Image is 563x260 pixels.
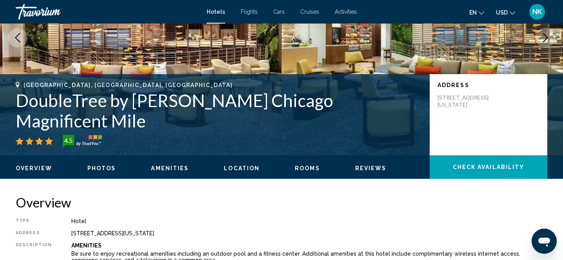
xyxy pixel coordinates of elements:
[207,9,225,15] a: Hotels
[335,9,357,15] a: Activities
[295,165,320,171] span: Rooms
[273,9,285,15] a: Cars
[151,165,189,171] span: Amenities
[8,28,27,47] button: Previous image
[151,165,189,172] button: Amenities
[71,218,547,224] div: Hotel
[16,230,52,236] div: Address
[300,9,319,15] a: Cruises
[527,4,547,20] button: User Menu
[469,9,477,16] span: en
[16,165,52,172] button: Overview
[63,135,102,147] img: trustyou-badge-hor.svg
[430,155,547,179] button: Check Availability
[355,165,387,172] button: Reviews
[241,9,258,15] a: Flights
[71,230,547,236] div: [STREET_ADDRESS][US_STATE]
[16,4,199,20] a: Travorium
[496,9,508,16] span: USD
[224,165,260,172] button: Location
[60,136,76,145] div: 4.5
[224,165,260,171] span: Location
[438,82,539,88] p: Address
[16,90,422,131] h1: DoubleTree by [PERSON_NAME] Chicago Magnificent Mile
[532,8,542,16] span: NK
[24,82,232,88] span: [GEOGRAPHIC_DATA], [GEOGRAPHIC_DATA], [GEOGRAPHIC_DATA]
[453,164,525,171] span: Check Availability
[87,165,116,171] span: Photos
[16,165,52,171] span: Overview
[536,28,555,47] button: Next image
[438,94,500,108] p: [STREET_ADDRESS][US_STATE]
[16,218,52,224] div: Type
[87,165,116,172] button: Photos
[71,242,102,249] b: Amenities
[295,165,320,172] button: Rooms
[355,165,387,171] span: Reviews
[532,229,557,254] iframe: Button to launch messaging window
[16,195,547,210] h2: Overview
[469,7,484,18] button: Change language
[496,7,515,18] button: Change currency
